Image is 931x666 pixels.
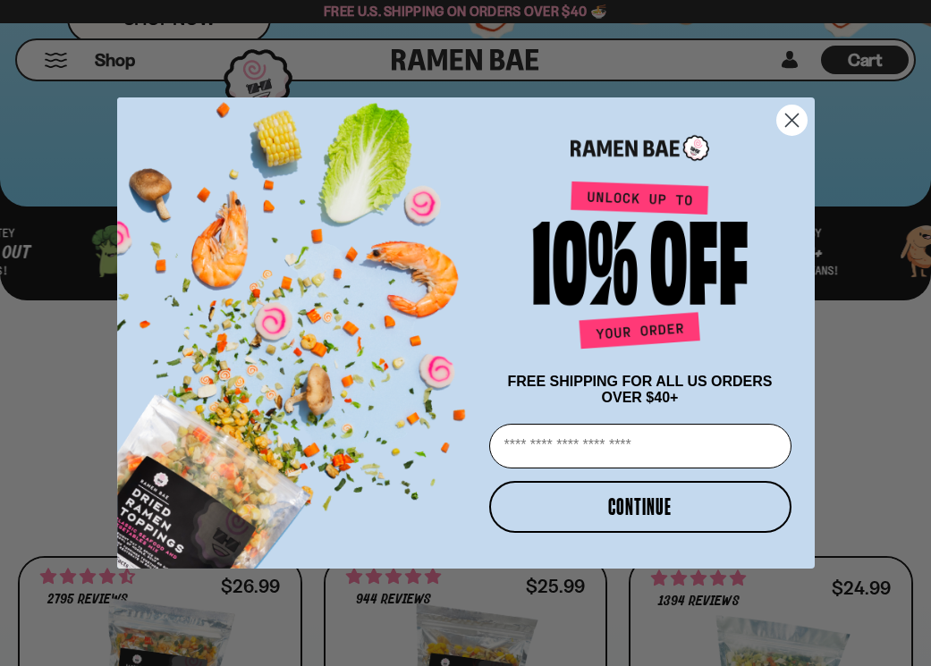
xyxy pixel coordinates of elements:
img: Unlock up to 10% off [529,181,752,356]
img: Ramen Bae Logo [571,133,709,163]
button: Close dialog [776,105,808,136]
span: FREE SHIPPING FOR ALL US ORDERS OVER $40+ [507,374,772,405]
button: CONTINUE [489,481,791,533]
img: ce7035ce-2e49-461c-ae4b-8ade7372f32c.png [117,82,482,569]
